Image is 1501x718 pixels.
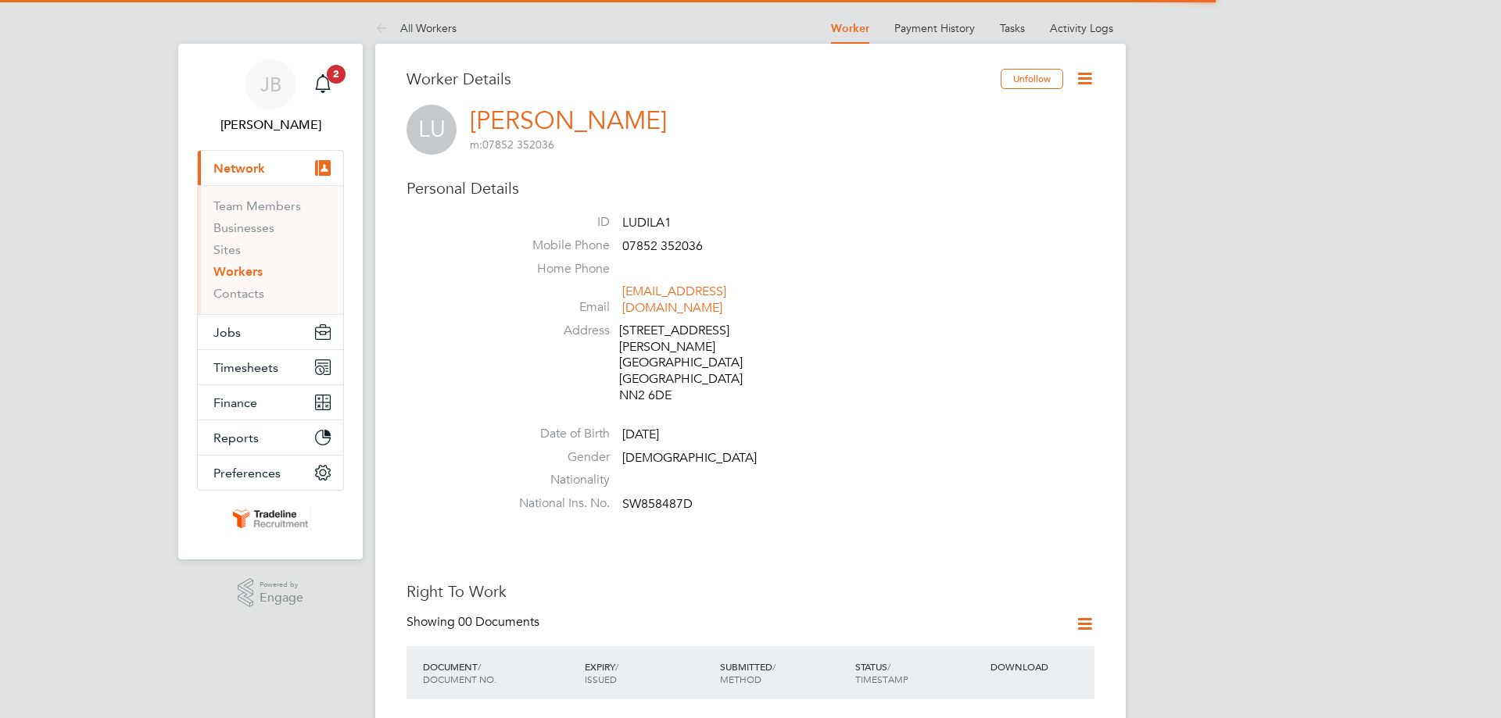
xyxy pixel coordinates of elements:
span: / [772,660,776,673]
button: Jobs [198,315,343,349]
label: Mobile Phone [500,238,610,254]
span: Preferences [213,466,281,480]
button: Preferences [198,455,343,490]
a: JB[PERSON_NAME] [197,59,344,134]
span: Jake Blackwood [197,116,344,134]
span: [DEMOGRAPHIC_DATA] [622,450,757,466]
span: LUDILA1 [622,215,672,230]
h3: Worker Details [407,69,1001,89]
span: Finance [213,395,257,410]
label: Date of Birth [500,426,610,442]
span: DOCUMENT NO. [423,673,496,685]
div: SUBMITTED [716,652,851,693]
span: Engage [260,591,303,605]
a: [EMAIL_ADDRESS][DOMAIN_NAME] [622,284,726,316]
a: Powered byEngage [238,578,304,608]
span: Jobs [213,325,241,340]
button: Timesheets [198,350,343,384]
a: Worker [831,22,869,35]
span: 07852 352036 [470,138,554,152]
span: [DATE] [622,427,659,442]
a: Activity Logs [1050,21,1113,35]
label: Home Phone [500,261,610,277]
a: [PERSON_NAME] [470,105,667,136]
span: Network [213,161,265,176]
div: EXPIRY [581,652,716,693]
span: SW858487D [622,496,693,512]
a: All Workers [375,21,457,35]
span: Reports [213,430,259,445]
a: Contacts [213,286,264,301]
span: JB [260,74,281,95]
a: Go to home page [197,506,344,531]
div: Showing [407,614,543,630]
label: Gender [500,449,610,466]
div: DOCUMENT [419,652,581,693]
div: STATUS [851,652,987,693]
label: Nationality [500,472,610,488]
button: Reports [198,420,343,455]
div: Network [198,185,343,314]
h3: Right To Work [407,581,1094,602]
div: [STREET_ADDRESS][PERSON_NAME] [GEOGRAPHIC_DATA] [GEOGRAPHIC_DATA] NN2 6DE [619,323,768,404]
span: Powered by [260,578,303,591]
span: TIMESTAMP [855,673,908,685]
span: m: [470,138,482,152]
a: 2 [307,59,339,109]
button: Unfollow [1001,69,1063,89]
span: 2 [327,65,346,84]
a: Workers [213,264,263,279]
button: Network [198,151,343,185]
span: / [478,660,481,673]
span: 07852 352036 [622,238,703,254]
a: Businesses [213,220,274,235]
img: tradelinerecruitment-logo-retina.png [230,506,311,531]
span: LU [407,105,457,155]
label: ID [500,214,610,230]
span: Timesheets [213,360,278,375]
nav: Main navigation [178,44,363,559]
label: Address [500,323,610,339]
label: Email [500,299,610,316]
a: Sites [213,242,241,257]
label: National Ins. No. [500,495,610,512]
span: ISSUED [585,673,617,685]
a: Team Members [213,198,301,213]
a: Payment History [894,21,975,35]
button: Finance [198,385,343,420]
h3: Personal Details [407,178,1094,198]
a: Tasks [1000,21,1025,35]
span: / [887,660,890,673]
span: METHOD [720,673,761,685]
span: 00 Documents [458,614,539,630]
span: / [615,660,618,673]
div: DOWNLOAD [987,652,1094,680]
